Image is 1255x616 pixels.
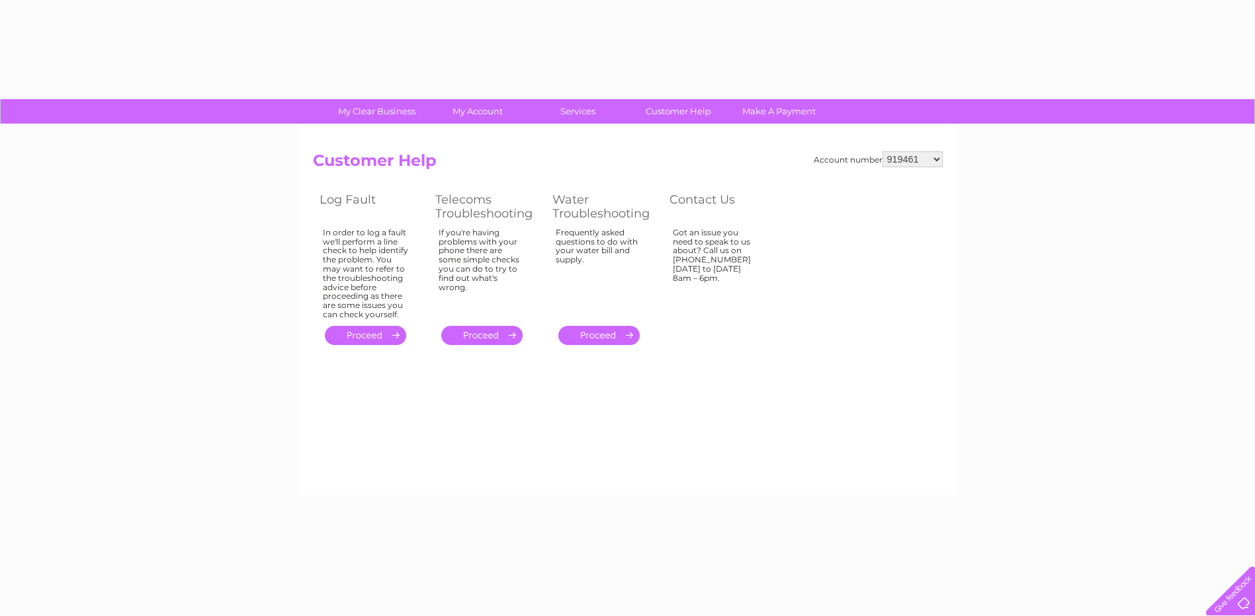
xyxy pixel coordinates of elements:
a: My Clear Business [322,99,431,124]
a: Make A Payment [724,99,834,124]
a: . [441,326,523,345]
div: If you're having problems with your phone there are some simple checks you can do to try to find ... [439,228,526,314]
a: . [558,326,640,345]
a: Services [523,99,632,124]
th: Water Troubleshooting [546,189,663,224]
div: Frequently asked questions to do with your water bill and supply. [556,228,643,314]
th: Log Fault [313,189,429,224]
th: Contact Us [663,189,779,224]
a: My Account [423,99,532,124]
a: Customer Help [624,99,733,124]
div: Got an issue you need to speak to us about? Call us on [PHONE_NUMBER] [DATE] to [DATE] 8am – 6pm. [673,228,759,314]
div: In order to log a fault we'll perform a line check to help identify the problem. You may want to ... [323,228,409,319]
th: Telecoms Troubleshooting [429,189,546,224]
a: . [325,326,406,345]
div: Account number [814,151,943,167]
h2: Customer Help [313,151,943,176]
